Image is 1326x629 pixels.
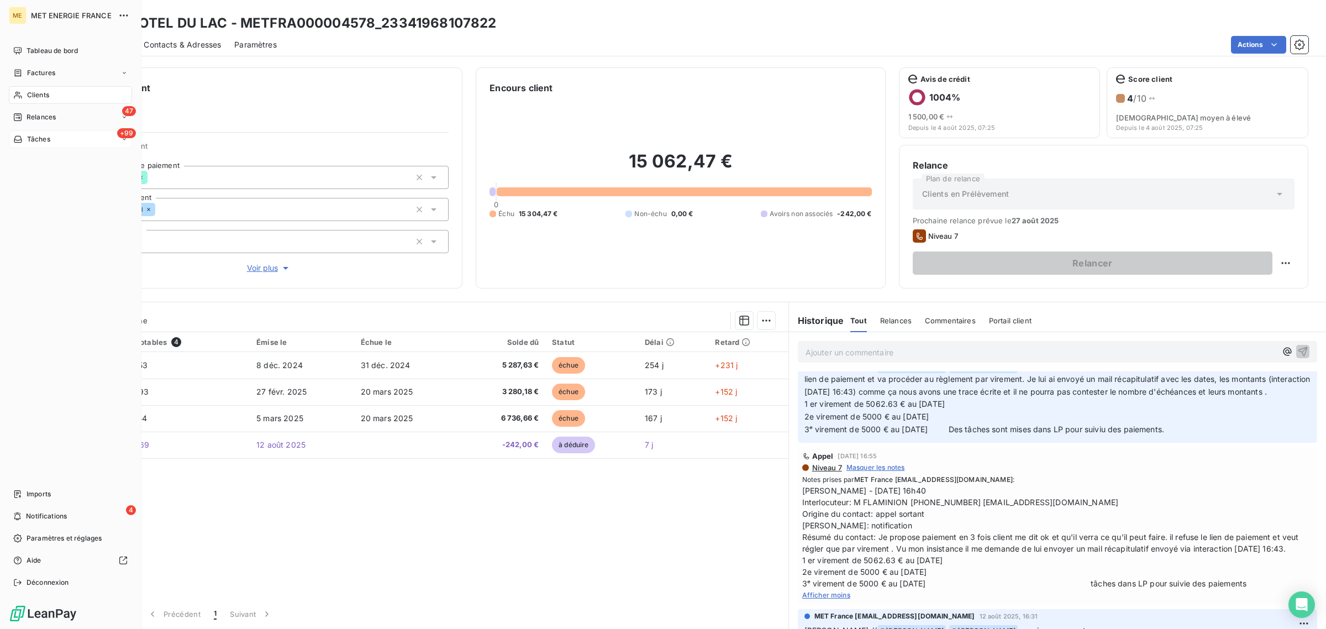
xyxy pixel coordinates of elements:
a: Clients [9,86,132,104]
span: Appel [812,452,834,460]
span: Clients en Prélèvement [922,188,1009,200]
a: Factures [9,64,132,82]
span: +231 j [715,360,738,370]
span: 4 [171,337,181,347]
span: Déconnexion [27,578,69,588]
span: Échu [498,209,514,219]
span: 31 déc. 2024 [361,360,411,370]
span: 27 août 2025 [1012,216,1059,225]
a: Tableau de bord [9,42,132,60]
span: [PERSON_NAME] - [DATE] 16h40 Interlocuteur: M FLAMINION [PHONE_NUMBER] [EMAIL_ADDRESS][DOMAIN_NAM... [802,485,1313,589]
span: échue [552,410,585,427]
span: 1 [214,609,217,620]
span: -242,00 € [837,209,871,219]
span: Relances [880,316,912,325]
span: 12 août 2025, 16:31 [980,613,1038,620]
span: 47 [122,106,136,116]
span: Commentaires [925,316,976,325]
span: +152 j [715,387,737,396]
span: Non-échu [634,209,666,219]
a: Paramètres et réglages [9,530,132,547]
span: Tout [850,316,867,325]
span: -242,00 € [468,439,539,450]
span: Notifications [26,511,67,521]
span: 8 déc. 2024 [256,360,303,370]
h6: Historique [789,314,844,327]
div: Open Intercom Messenger [1288,591,1315,618]
span: 254 j [645,360,664,370]
button: Actions [1231,36,1286,54]
span: Avoirs non associés [770,209,833,219]
h2: 15 062,47 € [490,150,871,184]
span: Avis de crédit [920,75,970,83]
span: MET France [EMAIL_ADDRESS][DOMAIN_NAME] [854,475,1013,484]
input: Ajouter une valeur [155,205,164,214]
span: [DEMOGRAPHIC_DATA] moyen à élevé [1116,113,1299,122]
div: Échue le [361,338,455,347]
span: Afficher moins [802,591,850,599]
span: 4 [1127,93,1133,104]
span: Score client [1128,75,1172,83]
span: Contacts & Adresses [144,39,221,50]
span: +99 [117,128,136,138]
a: +99Tâches [9,130,132,148]
span: Imports [27,489,51,499]
span: 5 mars 2025 [256,413,303,423]
span: Prochaine relance prévue le [913,216,1295,225]
span: 1 500,00 € [908,112,945,121]
div: Retard [715,338,781,347]
span: Paramètres et réglages [27,533,102,543]
a: 47Relances [9,108,132,126]
h6: 1004 % [929,92,961,103]
span: 5 287,63 € [468,360,539,371]
span: MET ENERGIE FRANCE [31,11,112,20]
span: Depuis le 4 août 2025, 07:25 [1116,124,1299,131]
div: Émise le [256,338,347,347]
a: Aide [9,552,132,569]
span: +152 j [715,413,737,423]
button: Suivant [223,602,279,626]
span: Niveau 7 [928,232,958,240]
span: 4 [126,505,136,515]
span: 0,00 € [671,209,693,219]
span: Portail client [989,316,1032,325]
span: Tableau de bord [27,46,78,56]
span: à déduire [552,437,595,453]
span: 167 j [645,413,662,423]
button: Précédent [140,602,207,626]
span: 2e virement de 5000 € au [DATE] [804,412,929,421]
span: Aide [27,555,41,565]
span: 27 févr. 2025 [256,387,307,396]
span: Paramètres [234,39,277,50]
div: Statut [552,338,632,347]
span: 7 j [645,440,653,449]
span: Masquer les notes [846,463,905,473]
span: Propriétés Client [89,141,449,157]
input: Ajouter une valeur [148,172,156,182]
span: Clients [27,90,49,100]
span: échue [552,357,585,374]
span: 6 736,66 € [468,413,539,424]
div: ME [9,7,27,24]
span: Factures [27,68,55,78]
button: Relancer [913,251,1272,275]
span: Depuis le 4 août 2025, 07:25 [908,124,1091,131]
h6: / 10 [1127,92,1146,105]
span: 3 280,18 € [468,386,539,397]
span: échue [552,384,585,400]
span: MET France [EMAIL_ADDRESS][DOMAIN_NAME] [814,611,975,621]
span: Niveau 7 [811,463,842,472]
button: Voir plus [89,262,449,274]
span: 20 mars 2025 [361,387,413,396]
span: 15 304,47 € [519,209,558,219]
h3: SAS HOTEL DU LAC - METFRA000004578_23341968107822 [97,13,496,33]
h6: Informations client [67,81,449,95]
span: Tâches [27,134,50,144]
div: Délai [645,338,702,347]
span: 12 août 2025 [256,440,306,449]
button: 1 [207,602,223,626]
span: 0 [494,200,498,209]
span: Notes prises par : [802,475,1313,485]
div: Pièces comptables [98,337,244,347]
div: Solde dû [468,338,539,347]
